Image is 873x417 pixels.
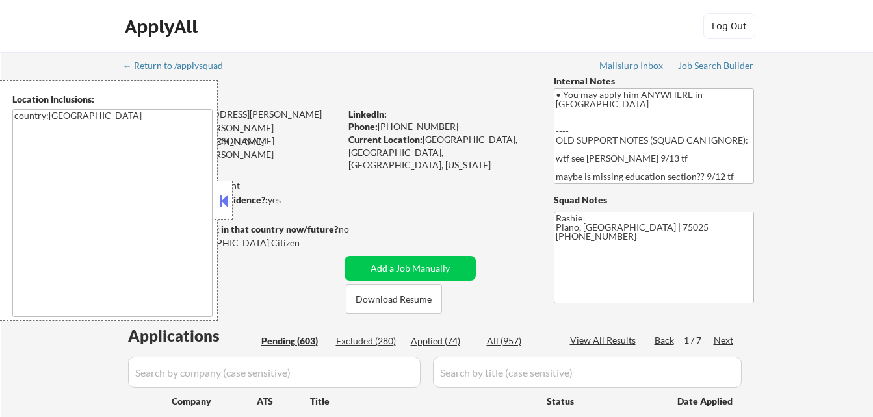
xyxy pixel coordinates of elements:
div: Internal Notes [554,75,754,88]
div: All (957) [487,335,552,347]
div: Job Search Builder [678,61,754,70]
div: Pending (603) [261,335,326,347]
strong: Phone: [348,121,378,132]
input: Search by company (case sensitive) [128,357,421,388]
div: 1 / 7 [684,334,714,347]
a: ← Return to /applysquad [123,60,235,73]
div: Back [655,334,675,347]
div: Applications [128,328,257,344]
div: Mailslurp Inbox [599,61,664,70]
div: [PHONE_NUMBER] [348,120,532,133]
div: Title [310,395,534,408]
strong: LinkedIn: [348,108,387,120]
button: Add a Job Manually [345,256,476,281]
div: Next [714,334,735,347]
a: Job Search Builder [678,60,754,73]
div: Yes, I am a [DEMOGRAPHIC_DATA] Citizen [124,236,344,249]
div: Applied (74) [411,335,476,347]
div: ApplyAll [125,16,202,38]
div: ← Return to /applysquad [123,61,235,70]
div: Squad Notes [554,194,754,207]
strong: Current Location: [348,134,423,145]
input: Search by title (case sensitive) [433,357,742,388]
div: Status [547,389,658,412]
div: [PERSON_NAME] [124,84,391,101]
div: [GEOGRAPHIC_DATA], [GEOGRAPHIC_DATA], [GEOGRAPHIC_DATA], [US_STATE] [348,133,532,171]
div: ATS [257,395,310,408]
div: no [339,223,376,236]
div: Location Inclusions: [12,93,213,106]
div: Excluded (280) [336,335,401,347]
button: Log Out [703,13,755,39]
button: Download Resume [346,284,442,314]
a: Mailslurp Inbox [599,60,664,73]
div: View All Results [570,334,640,347]
div: Date Applied [677,395,735,408]
div: Company [172,395,257,408]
